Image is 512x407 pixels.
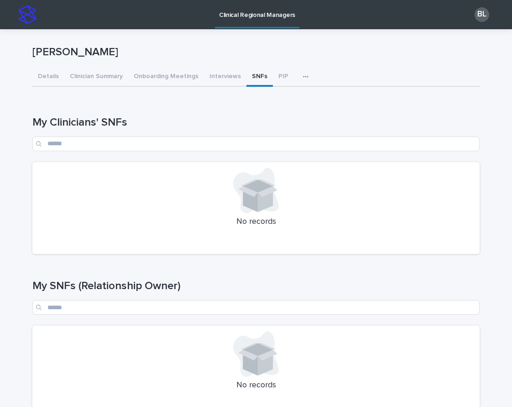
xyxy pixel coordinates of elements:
[246,68,273,87] button: SNFs
[128,68,204,87] button: Onboarding Meetings
[32,116,480,129] h1: My Clinicians' SNFs
[32,68,64,87] button: Details
[204,68,246,87] button: Interviews
[32,280,480,293] h1: My SNFs (Relationship Owner)
[38,381,474,391] p: No records
[32,46,476,59] p: [PERSON_NAME]
[38,217,474,227] p: No records
[18,5,37,24] img: stacker-logo-s-only.png
[32,300,480,315] input: Search
[273,68,294,87] button: PIP
[64,68,128,87] button: Clinician Summary
[475,7,489,22] div: BL
[32,137,480,151] input: Search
